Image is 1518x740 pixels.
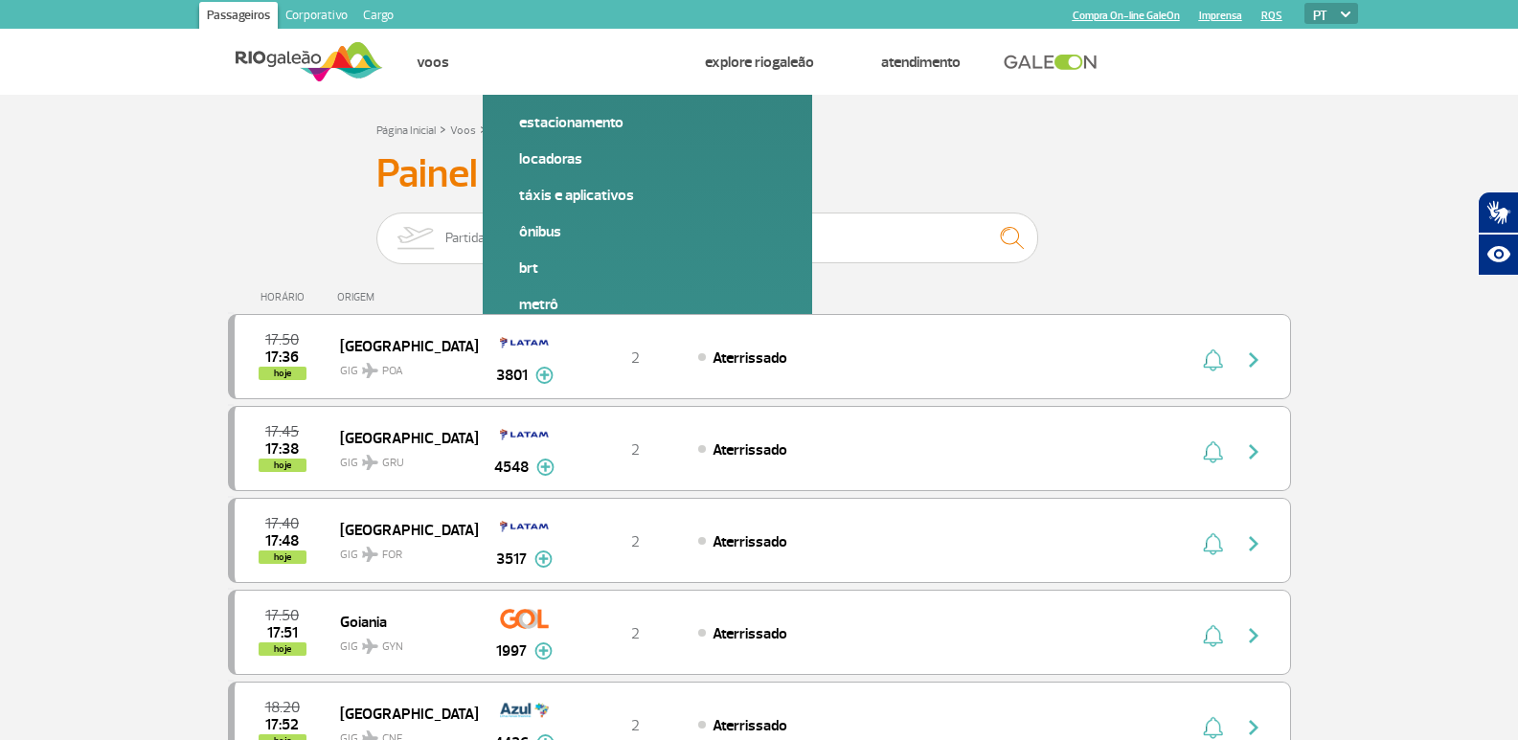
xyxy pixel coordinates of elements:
[494,456,529,479] span: 4548
[713,624,787,643] span: Aterrissado
[713,440,787,460] span: Aterrissado
[496,364,528,387] span: 3801
[265,534,299,548] span: 2025-09-27 17:48:19
[1203,624,1223,647] img: sino-painel-voo.svg
[519,185,776,206] a: Táxis e aplicativos
[631,624,640,643] span: 2
[265,609,299,622] span: 2025-09-27 17:50:00
[340,444,463,472] span: GIG
[265,350,299,364] span: 2025-09-27 17:36:23
[340,609,463,634] span: Goiania
[480,118,487,140] a: >
[713,348,787,368] span: Aterrissado
[382,363,403,380] span: POA
[355,2,401,33] a: Cargo
[881,53,961,72] a: Atendimento
[631,532,640,551] span: 2
[713,532,787,551] span: Aterrissado
[1203,348,1223,371] img: sino-painel-voo.svg
[655,213,1038,263] input: Voo, cidade ou cia aérea
[516,53,638,72] a: Como chegar e sair
[340,333,463,358] span: [GEOGRAPHIC_DATA]
[1242,624,1265,647] img: seta-direita-painel-voo.svg
[265,701,300,714] span: 2025-09-27 18:20:00
[362,639,378,654] img: destiny_airplane.svg
[362,547,378,562] img: destiny_airplane.svg
[450,123,476,138] a: Voos
[265,718,299,731] span: 2025-09-27 17:52:00
[445,213,491,263] span: Partidas
[519,221,776,242] a: Ônibus
[1261,10,1282,22] a: RQS
[340,536,463,564] span: GIG
[1242,532,1265,555] img: seta-direita-painel-voo.svg
[1478,191,1518,276] div: Plugin de acessibilidade da Hand Talk.
[278,2,355,33] a: Corporativo
[705,53,814,72] a: Explore RIOgaleão
[534,550,553,568] img: mais-info-painel-voo.svg
[382,547,402,564] span: FOR
[535,367,554,384] img: mais-info-painel-voo.svg
[534,642,553,660] img: mais-info-painel-voo.svg
[376,150,1143,198] h3: Painel de Voos
[477,291,573,303] div: CIA AÉREA
[631,440,640,460] span: 2
[234,291,338,303] div: HORÁRIO
[519,258,776,279] a: BRT
[631,348,640,368] span: 2
[265,333,299,347] span: 2025-09-27 17:50:00
[1242,348,1265,371] img: seta-direita-painel-voo.svg
[519,294,776,315] a: Metrô
[536,459,555,476] img: mais-info-painel-voo.svg
[1242,440,1265,463] img: seta-direita-painel-voo.svg
[519,112,776,133] a: Estacionamento
[417,53,449,72] a: Voos
[340,352,463,380] span: GIG
[199,2,278,33] a: Passageiros
[1203,532,1223,555] img: sino-painel-voo.svg
[382,455,404,472] span: GRU
[1073,10,1180,22] a: Compra On-line GaleOn
[340,701,463,726] span: [GEOGRAPHIC_DATA]
[340,425,463,450] span: [GEOGRAPHIC_DATA]
[713,716,787,735] span: Aterrissado
[259,367,306,380] span: hoje
[1478,191,1518,234] button: Abrir tradutor de língua de sinais.
[259,550,306,564] span: hoje
[362,363,378,378] img: destiny_airplane.svg
[1199,10,1242,22] a: Imprensa
[440,118,446,140] a: >
[1242,716,1265,739] img: seta-direita-painel-voo.svg
[259,642,306,656] span: hoje
[1203,716,1223,739] img: sino-painel-voo.svg
[267,626,298,639] span: 2025-09-27 17:51:14
[385,213,445,263] img: slider-embarque
[265,425,299,438] span: 2025-09-27 17:45:00
[1478,234,1518,276] button: Abrir recursos assistivos.
[382,639,403,656] span: GYN
[376,123,436,138] a: Página Inicial
[340,517,463,542] span: [GEOGRAPHIC_DATA]
[259,459,306,472] span: hoje
[337,291,477,303] div: ORIGEM
[631,716,640,735] span: 2
[362,455,378,470] img: destiny_airplane.svg
[496,639,527,662] span: 1997
[340,628,463,656] span: GIG
[265,517,299,530] span: 2025-09-27 17:40:00
[265,442,299,456] span: 2025-09-27 17:38:08
[519,148,776,169] a: Locadoras
[1203,440,1223,463] img: sino-painel-voo.svg
[496,548,527,571] span: 3517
